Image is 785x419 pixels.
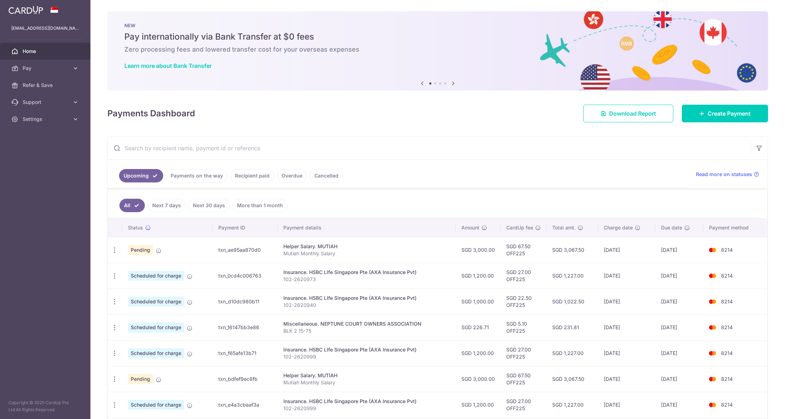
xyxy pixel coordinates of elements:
span: Read more on statuses [696,171,752,178]
p: BLK 2 15-75 [283,327,450,334]
td: txn_f65afe13b71 [213,340,277,366]
span: Refer & Save [23,82,69,89]
span: Support [23,99,69,106]
td: SGD 1,200.00 [456,263,501,289]
span: Home [23,48,69,55]
td: SGD 3,000.00 [456,366,501,392]
a: Upcoming [119,169,163,182]
td: SGD 22.50 OFF225 [501,289,547,314]
a: More than 1 month [232,199,288,212]
span: 8214 [721,247,733,253]
img: Bank Card [706,297,720,306]
div: Insurance. HSBC LIfe Singapore Pte (AXA Insurance Pvt) [283,398,450,405]
a: Download Report [583,105,673,122]
th: Payment details [278,219,456,237]
p: Mutiah Monthly Salary [283,250,450,257]
td: SGD 3,067.50 [547,366,598,392]
td: [DATE] [655,314,703,340]
td: SGD 27.00 OFF225 [501,263,547,289]
a: Overdue [277,169,307,182]
a: Recipient paid [230,169,274,182]
span: Due date [661,224,682,231]
td: [DATE] [598,314,655,340]
div: Helper Salary. MUTIAH [283,372,450,379]
h4: Payments Dashboard [107,107,195,120]
span: 8214 [721,376,733,382]
td: txn_e4a3cbaaf3a [213,392,277,418]
td: txn_bdfef9ec8fb [213,366,277,392]
p: NEW [124,23,751,28]
td: txn_16147bb3e86 [213,314,277,340]
p: [EMAIL_ADDRESS][DOMAIN_NAME] [11,25,79,32]
div: Miscellaneous. NEPTUNE COURT OWNERS ASSOCIATION [283,320,450,327]
td: SGD 1,000.00 [456,289,501,314]
span: Scheduled for charge [128,400,184,410]
div: Insurance. HSBC LIfe Singapore Pte (AXA Insurance Pvt) [283,295,450,302]
a: Next 30 days [188,199,230,212]
td: [DATE] [655,263,703,289]
td: txn_ae95aa870d0 [213,237,277,263]
td: [DATE] [598,392,655,418]
a: Next 7 days [148,199,185,212]
a: Payments on the way [166,169,228,182]
span: Amount [461,224,479,231]
td: SGD 3,067.50 [547,237,598,263]
span: 8214 [721,298,733,304]
a: All [119,199,145,212]
td: [DATE] [598,289,655,314]
span: Charge date [604,224,633,231]
th: Payment method [703,219,767,237]
td: [DATE] [655,366,703,392]
span: 8214 [721,402,733,408]
span: Status [128,224,143,231]
th: Payment ID [213,219,277,237]
td: txn_0cd4c006763 [213,263,277,289]
span: Settings [23,116,69,123]
td: SGD 1,227.00 [547,392,598,418]
span: Total amt. [552,224,576,231]
td: SGD 3,000.00 [456,237,501,263]
td: SGD 1,227.00 [547,263,598,289]
a: Read more on statuses [696,171,759,178]
a: Cancelled [310,169,343,182]
h6: Zero processing fees and lowered transfer cost for your overseas expenses [124,45,751,54]
td: SGD 27.00 OFF225 [501,340,547,366]
span: Pending [128,245,153,255]
img: Bank Card [706,349,720,357]
input: Search by recipient name, payment id or reference [108,137,751,159]
td: SGD 1,022.50 [547,289,598,314]
td: [DATE] [598,237,655,263]
h5: Pay internationally via Bank Transfer at $0 fees [124,31,751,42]
span: 8214 [721,324,733,330]
td: SGD 67.50 OFF225 [501,366,547,392]
span: Pending [128,374,153,384]
img: Bank Card [706,246,720,254]
td: [DATE] [655,340,703,366]
span: 8214 [721,350,733,356]
img: CardUp [8,6,43,14]
p: 102-2620999 [283,405,450,412]
img: Bank Card [706,401,720,409]
td: [DATE] [655,392,703,418]
span: Pay [23,65,69,72]
div: Helper Salary. MUTIAH [283,243,450,250]
span: 8214 [721,273,733,279]
span: Scheduled for charge [128,322,184,332]
td: SGD 67.50 OFF225 [501,237,547,263]
img: Bank Card [706,323,720,332]
td: SGD 231.81 [547,314,598,340]
td: SGD 1,227.00 [547,340,598,366]
td: SGD 27.00 OFF225 [501,392,547,418]
div: Insurance. HSBC LIfe Singapore Pte (AXA Insurance Pvt) [283,269,450,276]
a: Create Payment [682,105,768,122]
td: SGD 226.71 [456,314,501,340]
p: 102-2620999 [283,353,450,360]
span: Download Report [609,109,656,118]
td: [DATE] [655,237,703,263]
td: SGD 5.10 OFF225 [501,314,547,340]
p: 102-2620973 [283,276,450,283]
p: 102-2620940 [283,302,450,309]
img: Bank Card [706,272,720,280]
td: [DATE] [598,263,655,289]
span: CardUp fee [506,224,533,231]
